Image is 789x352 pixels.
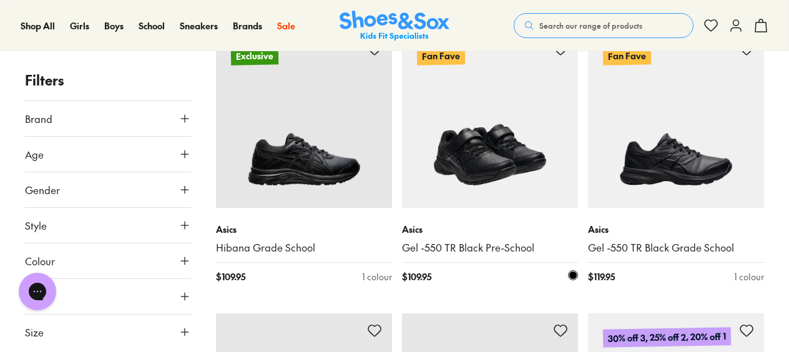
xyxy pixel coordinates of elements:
p: Asics [588,223,764,236]
span: $ 119.95 [588,270,615,283]
a: Fan Fave [588,32,764,208]
span: Gender [25,182,60,197]
p: Fan Fave [603,47,651,66]
a: Sale [277,19,295,32]
span: $ 109.95 [216,270,245,283]
p: Filters [25,70,191,90]
span: Brand [25,111,52,126]
button: Gender [25,172,191,207]
button: Price [25,279,191,314]
img: SNS_Logo_Responsive.svg [340,11,449,41]
button: Colour [25,243,191,278]
a: Boys [104,19,124,32]
span: Colour [25,253,55,268]
p: 30% off 3, 25% off 2, 20% off 1 [603,328,731,348]
button: Style [25,208,191,243]
a: Girls [70,19,89,32]
p: Exclusive [231,47,278,66]
a: Sneakers [180,19,218,32]
a: Hibana Grade School [216,241,392,255]
span: Size [25,325,44,340]
iframe: Gorgias live chat messenger [12,268,62,315]
a: Gel -550 TR Black Pre-School [402,241,578,255]
a: School [139,19,165,32]
span: $ 109.95 [402,270,431,283]
a: Brands [233,19,262,32]
span: Style [25,218,47,233]
span: Search our range of products [539,20,642,31]
span: Age [25,147,44,162]
p: Fan Fave [417,47,465,65]
div: 1 colour [734,270,764,283]
a: Gel -550 TR Black Grade School [588,241,764,255]
a: Exclusive [216,32,392,208]
button: Size [25,315,191,350]
a: Shop All [21,19,55,32]
button: Search our range of products [514,13,693,38]
p: Asics [216,223,392,236]
a: Shoes & Sox [340,11,449,41]
button: Brand [25,101,191,136]
a: Fan Fave [402,32,578,208]
button: Age [25,137,191,172]
div: 1 colour [362,270,392,283]
p: Asics [402,223,578,236]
